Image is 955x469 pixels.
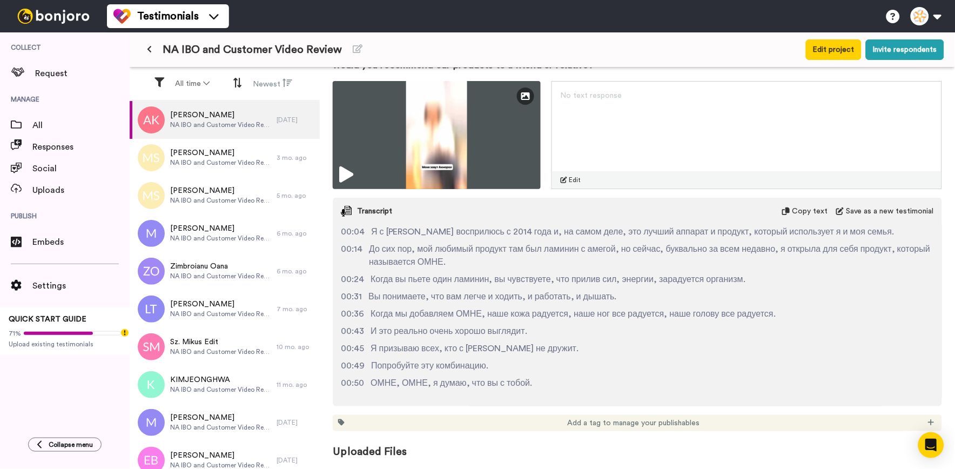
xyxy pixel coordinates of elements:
[341,225,365,238] span: 00:04
[32,184,130,197] span: Uploads
[368,290,617,303] span: Вы понимаете, что вам легче и ходить, и работать, и дышать.
[170,272,271,280] span: NA IBO and Customer Video Review
[277,191,314,200] div: 5 mo. ago
[333,431,942,459] span: Uploaded Files
[32,162,130,175] span: Social
[341,273,364,286] span: 00:24
[170,148,271,158] span: [PERSON_NAME]
[341,206,352,217] img: transcript.svg
[138,106,165,133] img: ak.png
[170,374,271,385] span: KIMJEONGHWA
[138,371,165,398] img: k.png
[138,258,165,285] img: zo.png
[341,243,362,269] span: 00:14
[277,116,314,124] div: [DATE]
[138,333,165,360] img: sm.png
[9,329,21,338] span: 71%
[138,409,165,436] img: m.png
[130,404,320,441] a: [PERSON_NAME]NA IBO and Customer Video Review[DATE]
[130,328,320,366] a: Sz. Mikus EditNA IBO and Customer Video Review10 mo. ago
[277,267,314,276] div: 6 mo. ago
[130,101,320,139] a: [PERSON_NAME]NA IBO and Customer Video Review[DATE]
[568,418,700,428] span: Add a tag to manage your publishables
[170,412,271,423] span: [PERSON_NAME]
[371,325,527,338] span: И это реально очень хорошо выглядит.
[170,299,271,310] span: [PERSON_NAME]
[277,153,314,162] div: 3 mo. ago
[35,67,130,80] span: Request
[130,290,320,328] a: [PERSON_NAME]NA IBO and Customer Video Review7 mo. ago
[341,307,364,320] span: 00:36
[341,290,362,303] span: 00:31
[170,423,271,432] span: NA IBO and Customer Video Review
[371,359,488,372] span: Попробуйте эту комбинацию.
[170,196,271,205] span: NA IBO and Customer Video Review
[277,418,314,427] div: [DATE]
[371,377,532,390] span: ОМНЕ, ОМНЕ, я думаю, что вы с тобой.
[170,450,271,461] span: [PERSON_NAME]
[371,307,776,320] span: Когда мы добавляем ОМНЕ, наше кожа радуется, наше ног все радуется, наше голову все радуется.
[170,337,271,347] span: Sz. Mikus Edit
[32,119,130,132] span: All
[170,234,271,243] span: NA IBO and Customer Video Review
[371,342,579,355] span: Я призываю всех, кто с [PERSON_NAME] не дружит.
[369,243,934,269] span: До сих пор, мой любимый продукт там был ламинин с амегой, но сейчас, буквально за всем недавно, я...
[247,73,299,94] button: Newest
[371,273,745,286] span: Когда вы пьете один ламинин, вы чувствуете, что прилив сил, энергии, зарадуется организм.
[170,347,271,356] span: NA IBO and Customer Video Review
[170,110,271,120] span: [PERSON_NAME]
[169,74,216,93] button: All time
[341,359,365,372] span: 00:49
[170,223,271,234] span: [PERSON_NAME]
[846,206,934,217] span: Save as a new testimonial
[277,456,314,465] div: [DATE]
[371,225,894,238] span: Я с [PERSON_NAME] восприлюсь с 2014 года и, на самом деле, это лучший аппарат и продукт, который ...
[13,9,94,24] img: bj-logo-header-white.svg
[32,236,130,249] span: Embeds
[9,340,121,349] span: Upload existing testimonials
[277,380,314,389] div: 11 mo. ago
[561,92,622,99] span: No text response
[170,385,271,394] span: NA IBO and Customer Video Review
[138,220,165,247] img: m.png
[333,81,541,189] img: 524101de-3b2d-48a7-a813-ffee858c4cc4-thumbnail_full-1757267940.jpg
[113,8,131,25] img: tm-color.svg
[341,377,364,390] span: 00:50
[277,229,314,238] div: 6 mo. ago
[32,279,130,292] span: Settings
[130,177,320,215] a: [PERSON_NAME]NA IBO and Customer Video Review5 mo. ago
[32,140,130,153] span: Responses
[138,144,165,171] img: ms.png
[130,366,320,404] a: KIMJEONGHWANA IBO and Customer Video Review11 mo. ago
[792,206,828,217] span: Copy text
[170,158,271,167] span: NA IBO and Customer Video Review
[341,342,364,355] span: 00:45
[170,120,271,129] span: NA IBO and Customer Video Review
[277,343,314,351] div: 10 mo. ago
[918,432,944,458] div: Open Intercom Messenger
[170,261,271,272] span: Zimbroianu Oana
[170,185,271,196] span: [PERSON_NAME]
[170,310,271,318] span: NA IBO and Customer Video Review
[277,305,314,313] div: 7 mo. ago
[130,252,320,290] a: Zimbroianu OanaNA IBO and Customer Video Review6 mo. ago
[130,139,320,177] a: [PERSON_NAME]NA IBO and Customer Video Review3 mo. ago
[130,215,320,252] a: [PERSON_NAME]NA IBO and Customer Video Review6 mo. ago
[28,438,102,452] button: Collapse menu
[138,296,165,323] img: lt.png
[163,42,342,57] span: NA IBO and Customer Video Review
[137,9,199,24] span: Testimonials
[138,182,165,209] img: ms.png
[866,39,944,60] button: Invite respondents
[806,39,862,60] button: Edit project
[49,440,93,449] span: Collapse menu
[569,176,581,184] span: Edit
[9,316,86,323] span: QUICK START GUIDE
[120,328,130,338] div: Tooltip anchor
[357,206,392,217] span: Transcript
[341,325,364,338] span: 00:43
